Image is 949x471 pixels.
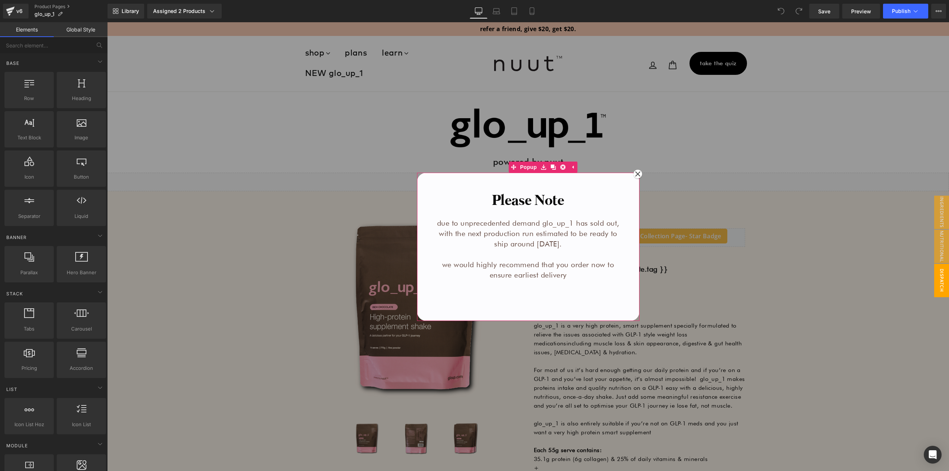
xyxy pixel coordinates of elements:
[487,4,505,19] a: Laptop
[441,139,451,150] a: Clone Module
[335,238,507,257] span: we would highly recommend that you order now to ensure earliest delivery
[7,212,52,220] span: Separator
[328,196,514,227] p: due to unprecedented demand glo_up_1 has sold out, with the next production run estimated to be r...
[7,421,52,428] span: Icon List Hoz
[3,4,29,19] a: v6
[431,139,441,150] a: Save module
[34,11,54,17] span: glo_up_1
[59,134,104,142] span: Image
[7,364,52,372] span: Pricing
[791,4,806,19] button: Redo
[59,269,104,276] span: Hero Banner
[6,234,27,241] span: Banner
[883,4,928,19] button: Publish
[59,212,104,220] span: Liquid
[812,242,842,275] span: Dispatch Delay
[931,4,946,19] button: More
[6,442,29,449] span: Module
[827,208,842,241] span: nutritional
[153,7,216,15] div: Assigned 2 Products
[505,4,523,19] a: Tablet
[59,94,104,102] span: Heading
[451,139,460,150] a: Delete Module
[7,94,52,102] span: Row
[7,325,52,333] span: Tabs
[460,139,470,150] a: Expand / Collapse
[34,4,108,10] a: Product Pages
[54,22,108,37] a: Global Style
[7,173,52,181] span: Icon
[6,290,24,297] span: Stack
[827,173,842,207] span: ingredients
[122,8,139,14] span: Library
[892,8,910,14] span: Publish
[411,139,431,150] span: Popup
[470,4,487,19] a: Desktop
[774,4,788,19] button: Undo
[7,269,52,276] span: Parallax
[6,386,18,393] span: List
[6,60,20,67] span: Base
[59,173,104,181] span: Button
[7,134,52,142] span: Text Block
[328,169,514,188] h1: Please Note
[842,4,880,19] a: Preview
[59,421,104,428] span: Icon List
[59,364,104,372] span: Accordion
[924,446,942,464] div: Open Intercom Messenger
[15,6,24,16] div: v6
[108,4,144,19] a: New Library
[851,7,871,15] span: Preview
[59,325,104,333] span: Carousel
[523,4,541,19] a: Mobile
[818,7,830,15] span: Save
